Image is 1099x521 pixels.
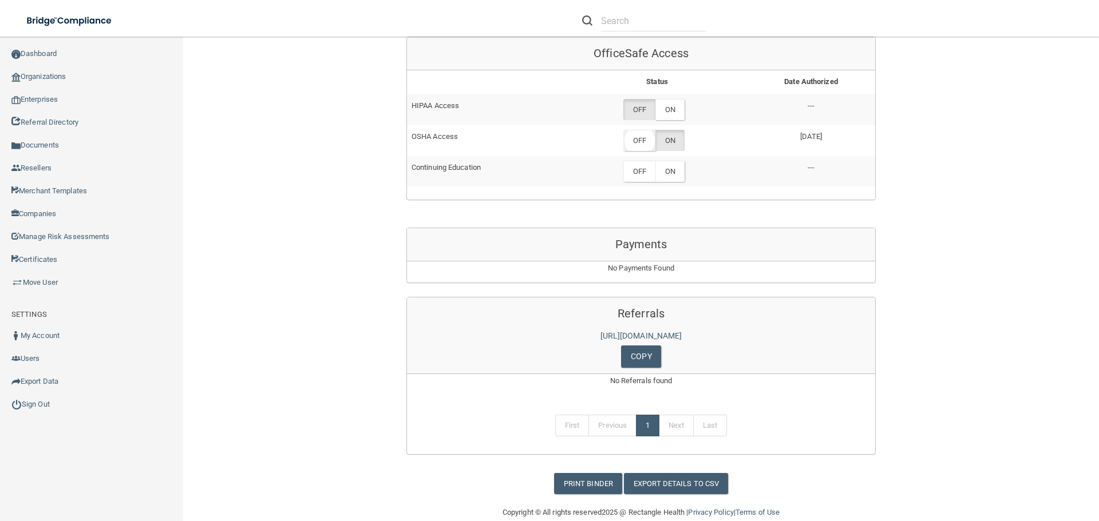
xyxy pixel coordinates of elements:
a: [URL][DOMAIN_NAME] [600,331,682,340]
span: Referrals [618,307,665,320]
a: First [555,415,590,436]
td: HIPAA Access [407,94,567,125]
a: Terms of Use [736,508,780,516]
img: organization-icon.f8decf85.png [11,73,21,82]
img: ic_reseller.de258add.png [11,164,21,173]
a: Previous [588,415,637,436]
label: OFF [623,161,655,182]
label: OFF [623,130,655,151]
label: OFF [623,99,655,120]
a: Last [693,415,727,436]
img: icon-users.e205127d.png [11,354,21,363]
label: SETTINGS [11,308,47,321]
img: icon-export.b9366987.png [11,377,21,386]
a: Copy [621,345,661,368]
p: --- [752,99,871,113]
p: No Payments Found [407,261,875,275]
td: OSHA Access [407,125,567,156]
p: --- [752,161,871,174]
img: enterprise.0d942306.png [11,96,21,104]
div: No Referrals found [407,374,875,401]
td: Continuing Education [407,156,567,186]
a: Print Binder [554,473,622,494]
label: ON [655,99,685,120]
a: Next [659,415,693,436]
label: ON [655,161,685,182]
input: Search [601,10,706,31]
img: briefcase.64adab9b.png [11,277,23,288]
div: Payments [407,228,875,261]
label: ON [655,130,685,151]
img: ic_power_dark.7ecde6b1.png [11,399,22,409]
img: ic_dashboard_dark.d01f4a41.png [11,50,21,59]
a: Privacy Policy [688,508,733,516]
div: OfficeSafe Access [407,37,875,70]
th: Date Authorized [747,70,875,94]
a: Export Details to CSV [624,473,728,494]
img: ic-search.3b580494.png [582,15,592,26]
a: 1 [636,415,659,436]
p: [DATE] [752,130,871,144]
th: Status [567,70,747,94]
img: ic_user_dark.df1a06c3.png [11,331,21,340]
img: bridge_compliance_login_screen.278c3ca4.svg [17,9,122,33]
img: icon-documents.8dae5593.png [11,141,21,150]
